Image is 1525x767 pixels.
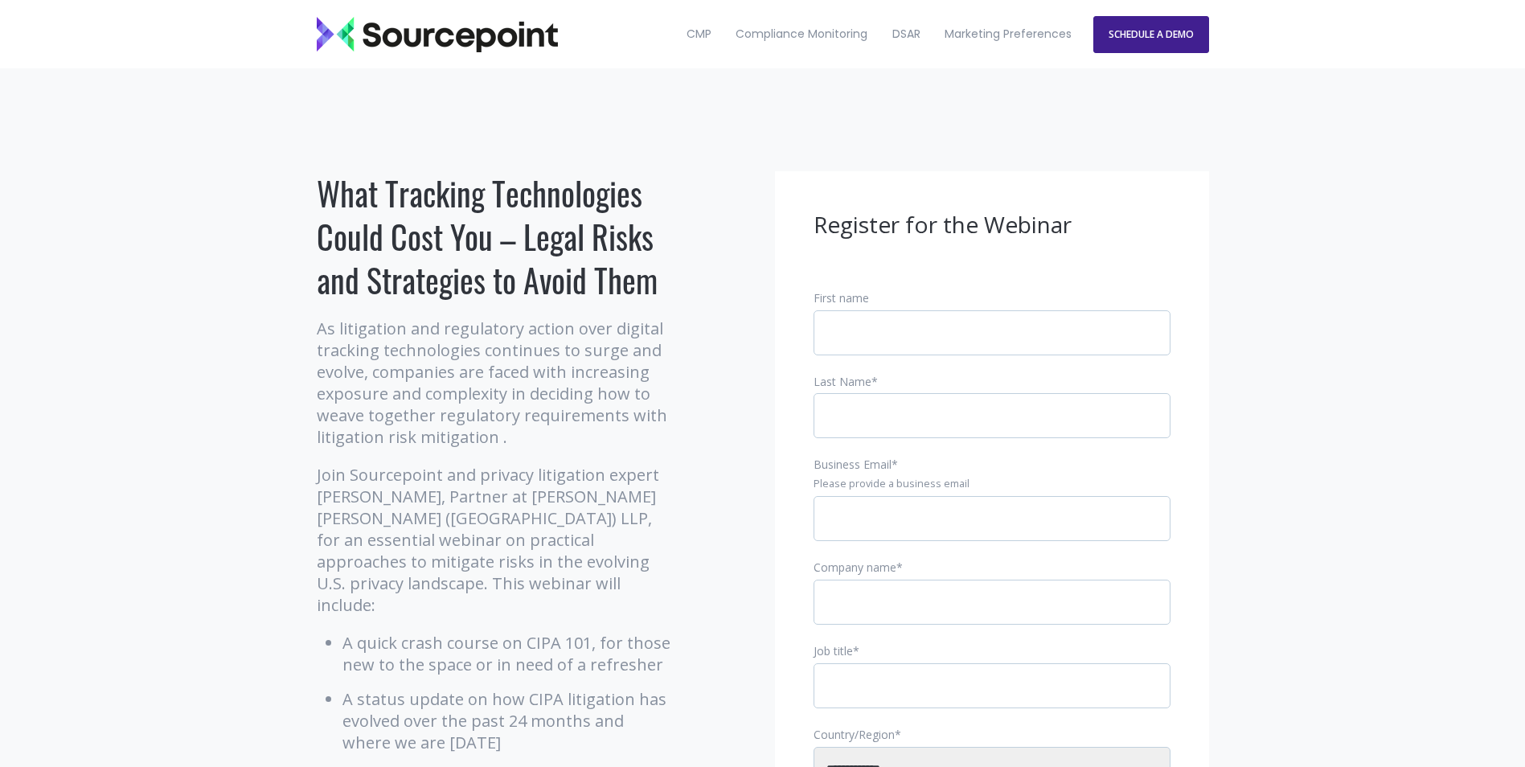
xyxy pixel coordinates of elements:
[317,171,674,301] h1: What Tracking Technologies Could Cost You – Legal Risks and Strategies to Avoid Them
[814,374,871,389] span: Last Name
[814,477,1170,491] legend: Please provide a business email
[1093,16,1209,53] a: SCHEDULE A DEMO
[814,457,892,472] span: Business Email
[814,643,853,658] span: Job title
[814,210,1170,240] h3: Register for the Webinar
[814,560,896,575] span: Company name
[814,727,895,742] span: Country/Region
[317,17,558,52] img: Sourcepoint_logo_black_transparent (2)-2
[342,632,674,675] li: A quick crash course on CIPA 101, for those new to the space or in need of a refresher
[814,290,869,306] span: First name
[317,464,674,616] p: Join Sourcepoint and privacy litigation expert [PERSON_NAME], Partner at [PERSON_NAME] [PERSON_NA...
[317,318,674,448] p: As litigation and regulatory action over digital tracking technologies continues to surge and evo...
[342,688,674,753] li: A status update on how CIPA litigation has evolved over the past 24 months and where we are [DATE]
